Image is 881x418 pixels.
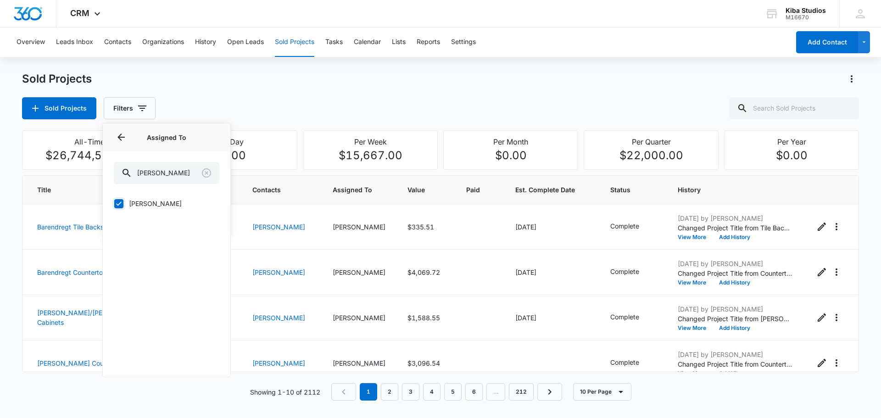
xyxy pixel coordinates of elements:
a: Page 212 [509,383,534,401]
label: [PERSON_NAME] [114,199,219,208]
button: Add History [713,280,757,285]
a: [PERSON_NAME] [252,268,305,276]
button: Lists [392,28,406,57]
button: Reports [417,28,440,57]
a: Page 6 [465,383,483,401]
button: Actions [829,356,844,370]
span: Est. Complete Date [515,185,575,195]
p: Complete [610,267,639,276]
span: $3,096.54 [407,359,440,367]
button: Actions [829,265,844,279]
p: Complete [610,312,639,322]
button: View More [678,371,713,376]
em: 1 [360,383,377,401]
p: Changed Project Title from [PERSON_NAME]/[PERSON_NAME] to [PERSON_NAME]/[PERSON_NAME] Cabinets Ch... [678,314,792,323]
span: Value [407,185,431,195]
button: Sold Projects [275,28,314,57]
button: Edit Sold Project [814,310,829,325]
p: [DATE] by [PERSON_NAME] [678,350,792,359]
a: [PERSON_NAME] Countertops [37,359,129,367]
button: Filters [104,97,156,119]
span: CRM [70,8,89,18]
p: Showing 1-10 of 2112 [250,387,320,397]
nav: Pagination [331,383,562,401]
button: Settings [451,28,476,57]
a: Page 5 [444,383,462,401]
span: [DATE] [515,223,536,231]
span: Status [610,185,656,195]
button: Tasks [325,28,343,57]
p: Complete [610,357,639,367]
p: $0.00 [449,147,572,164]
p: Assigned To [114,133,219,142]
p: [DATE] by [PERSON_NAME] [678,304,792,314]
p: [DATE] by [PERSON_NAME] [678,213,792,223]
span: $1,588.55 [407,314,440,322]
button: Add History [713,371,757,376]
button: Clear [199,166,214,180]
button: Add History [713,325,757,331]
button: Organizations [142,28,184,57]
button: Add History [713,234,757,240]
span: Paid [466,185,480,195]
button: Edit Sold Project [814,356,829,370]
button: Edit Sold Project [814,265,829,279]
button: Calendar [354,28,381,57]
div: account name [786,7,826,14]
p: All-Time [28,136,151,147]
p: Per Month [449,136,572,147]
a: Next Page [537,383,562,401]
span: Assigned To [333,185,385,195]
input: Search Sold Projects [730,97,859,119]
p: Per Week [309,136,432,147]
button: Back [114,130,128,145]
p: $0.00 [730,147,853,164]
span: Title [37,185,141,195]
button: Open Leads [227,28,264,57]
span: $335.51 [407,223,434,231]
input: Search... [114,162,219,184]
p: $22,000.00 [590,147,713,164]
p: Complete [610,221,639,231]
a: Page 3 [402,383,419,401]
button: View More [678,234,713,240]
a: Barendregt Countertops [37,268,110,276]
button: Edit Sold Project [814,219,829,234]
div: - - Select to Edit Field [610,267,656,278]
button: Add Contact [796,31,858,53]
a: Barendregt Tile Backsplash [37,223,120,231]
a: [PERSON_NAME] [252,223,305,231]
p: Changed Project Title from Countertops to Barendregt Countertops Changed Estimated Completion Dat... [678,268,792,278]
h1: Sold Projects [22,72,92,86]
button: Actions [829,310,844,325]
button: View More [678,280,713,285]
p: $26,744,564.46 [28,147,151,164]
button: Actions [829,219,844,234]
span: [DATE] [515,314,536,322]
p: $15,667.00 [309,147,432,164]
button: View More [678,325,713,331]
button: Contacts [104,28,131,57]
div: - - Select to Edit Field [610,312,656,323]
a: [PERSON_NAME]/[PERSON_NAME] Cabinets [37,309,145,326]
a: [PERSON_NAME] [252,359,305,367]
div: - - Select to Edit Field [610,357,656,368]
div: - - Select to Edit Field [610,221,656,232]
a: Page 2 [381,383,398,401]
span: History [678,185,792,195]
p: Per Year [730,136,853,147]
a: Page 4 [423,383,440,401]
span: Contacts [252,185,311,195]
p: Changed Project Title from Tile Backsplash to Barendregt Tile Backsplash Changed Estimated Comple... [678,223,792,233]
p: [DATE] by [PERSON_NAME] [678,259,792,268]
span: [DATE] [515,268,536,276]
div: [PERSON_NAME] [333,313,385,323]
button: Overview [17,28,45,57]
a: [PERSON_NAME] [252,314,305,322]
button: 10 Per Page [573,383,631,401]
p: Changed Project Title from Countertops to [PERSON_NAME] Countertops [678,359,792,369]
span: $4,069.72 [407,268,440,276]
button: Actions [844,72,859,86]
div: [PERSON_NAME] [333,222,385,232]
div: [PERSON_NAME] [333,358,385,368]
